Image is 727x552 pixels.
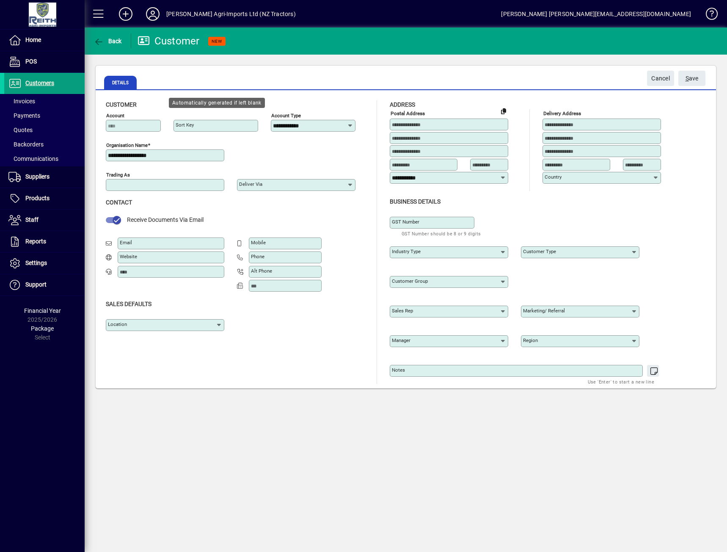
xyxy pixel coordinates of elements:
[4,210,85,231] a: Staff
[678,71,705,86] button: Save
[8,112,40,119] span: Payments
[392,308,413,314] mat-label: Sales rep
[24,307,61,314] span: Financial Year
[392,278,428,284] mat-label: Customer group
[106,113,124,119] mat-label: Account
[4,166,85,188] a: Suppliers
[169,98,265,108] div: Automatically generated if left blank
[392,219,419,225] mat-label: GST Number
[94,38,122,44] span: Back
[390,101,415,108] span: Address
[120,240,132,246] mat-label: Email
[271,113,301,119] mat-label: Account Type
[8,127,33,133] span: Quotes
[8,141,44,148] span: Backorders
[699,2,716,29] a: Knowledge Base
[112,6,139,22] button: Add
[392,248,421,254] mat-label: Industry type
[4,188,85,209] a: Products
[25,195,50,201] span: Products
[4,123,85,137] a: Quotes
[25,36,41,43] span: Home
[4,152,85,166] a: Communications
[106,142,148,148] mat-label: Organisation name
[497,104,510,118] button: Copy to Delivery address
[25,259,47,266] span: Settings
[4,51,85,72] a: POS
[120,254,137,259] mat-label: Website
[523,308,565,314] mat-label: Marketing/ Referral
[390,198,441,205] span: Business details
[4,30,85,51] a: Home
[651,72,670,86] span: Cancel
[402,229,481,238] mat-hint: GST Number should be 8 or 9 digits
[501,7,691,21] div: [PERSON_NAME] [PERSON_NAME][EMAIL_ADDRESS][DOMAIN_NAME]
[127,216,204,223] span: Receive Documents Via Email
[4,274,85,295] a: Support
[251,240,266,246] mat-label: Mobile
[139,6,166,22] button: Profile
[212,39,222,44] span: NEW
[176,122,194,128] mat-label: Sort key
[647,71,674,86] button: Cancel
[31,325,54,332] span: Package
[686,72,699,86] span: ave
[106,172,130,178] mat-label: Trading as
[106,199,132,206] span: Contact
[85,33,131,49] app-page-header-button: Back
[106,301,151,307] span: Sales defaults
[4,231,85,252] a: Reports
[4,108,85,123] a: Payments
[25,281,47,288] span: Support
[8,98,35,105] span: Invoices
[523,337,538,343] mat-label: Region
[251,268,272,274] mat-label: Alt Phone
[106,101,137,108] span: Customer
[138,34,200,48] div: Customer
[104,76,137,89] span: Details
[4,253,85,274] a: Settings
[392,367,405,373] mat-label: Notes
[523,248,556,254] mat-label: Customer type
[4,137,85,152] a: Backorders
[25,80,54,86] span: Customers
[251,254,264,259] mat-label: Phone
[166,7,296,21] div: [PERSON_NAME] Agri-Imports Ltd (NZ Tractors)
[545,174,562,180] mat-label: Country
[108,321,127,327] mat-label: Location
[686,75,689,82] span: S
[239,181,262,187] mat-label: Deliver via
[25,216,39,223] span: Staff
[588,377,654,386] mat-hint: Use 'Enter' to start a new line
[4,94,85,108] a: Invoices
[91,33,124,49] button: Back
[8,155,58,162] span: Communications
[392,337,410,343] mat-label: Manager
[25,173,50,180] span: Suppliers
[25,238,46,245] span: Reports
[25,58,37,65] span: POS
